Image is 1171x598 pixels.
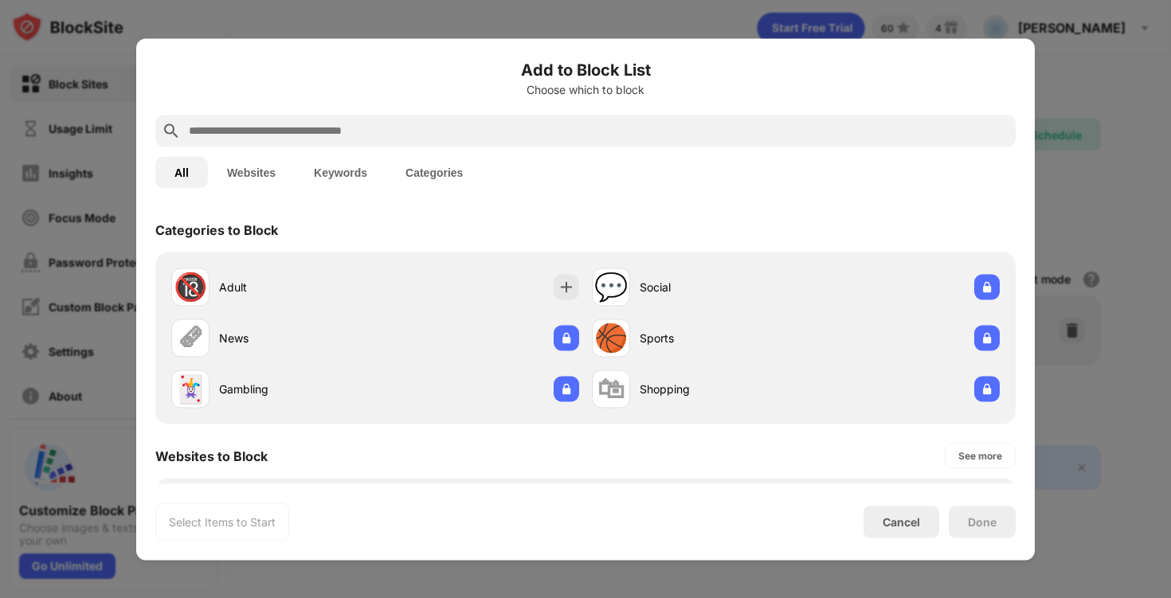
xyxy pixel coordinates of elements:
div: 🛍 [597,373,625,405]
div: Adult [219,279,375,295]
button: All [155,156,208,188]
div: Social [640,279,796,295]
div: Done [968,515,997,528]
div: Shopping [640,381,796,397]
div: Categories to Block [155,221,278,237]
div: Select Items to Start [169,514,276,530]
button: Websites [208,156,295,188]
button: Keywords [295,156,386,188]
div: Sports [640,330,796,346]
div: 🔞 [174,271,207,303]
div: 🏀 [594,322,628,354]
div: Choose which to block [155,83,1016,96]
div: News [219,330,375,346]
button: Categories [386,156,482,188]
div: 🃏 [174,373,207,405]
div: Websites to Block [155,448,268,463]
h6: Add to Block List [155,57,1016,81]
div: 💬 [594,271,628,303]
img: search.svg [162,121,181,140]
div: See more [958,448,1002,463]
div: Gambling [219,381,375,397]
div: Cancel [883,515,920,529]
div: 🗞 [177,322,204,354]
